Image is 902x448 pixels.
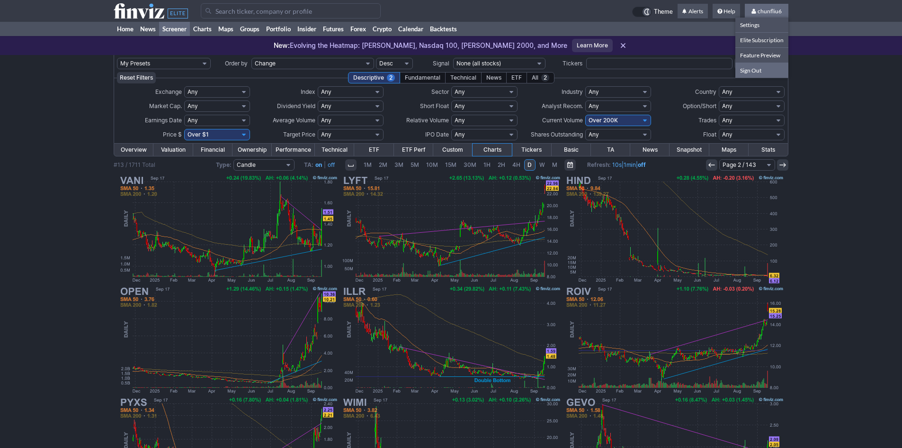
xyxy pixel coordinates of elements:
button: Range [564,159,576,171]
span: Country [695,88,716,95]
span: | | [587,160,646,170]
span: 5M [411,161,419,168]
a: on [315,161,322,168]
div: Fundamental [400,72,446,83]
img: HIND - Vyome Holdings Inc - Stock Price Chart [563,174,785,284]
a: Charts [473,144,512,156]
span: 2 [387,74,395,82]
span: 4H [512,161,520,168]
a: 1H [480,159,494,171]
span: Relative Volume [406,117,449,124]
div: #13 / 1711 Total [114,160,155,170]
a: Help [713,4,740,19]
a: Sign Out [735,63,788,78]
a: 1min [624,161,636,168]
span: Index [301,88,315,95]
b: Type: [216,161,232,168]
a: Charts [190,22,215,36]
a: Financial [193,144,232,156]
a: Backtests [427,22,460,36]
a: Learn More [572,39,613,52]
a: chunfliu6 [745,4,788,19]
span: Exchange [155,88,182,95]
a: Technical [315,144,354,156]
div: ETF [506,72,527,83]
span: M [552,161,557,168]
a: Insider [294,22,320,36]
span: Float [703,131,716,138]
img: LYFT - Lyft Inc - Stock Price Chart [340,174,562,284]
a: 3M [391,159,407,171]
button: Reset Filters [117,72,156,83]
a: Feature Preview [735,47,788,63]
span: chunfliu6 [758,8,782,15]
a: 4H [509,159,524,171]
span: Earnings Date [145,117,182,124]
img: ROIV - Roivant Sciences Ltd - Stock Price Chart [563,284,785,395]
input: Search [201,3,381,18]
b: TA: [304,161,313,168]
span: Sector [431,88,449,95]
a: ETF [354,144,393,156]
a: D [524,159,536,171]
a: ETF Perf [394,144,433,156]
a: 5M [407,159,422,171]
span: 2M [379,161,387,168]
a: News [630,144,670,156]
span: Theme [654,7,673,17]
a: 10M [423,159,441,171]
a: Groups [237,22,263,36]
a: 2H [494,159,509,171]
a: 30M [460,159,480,171]
span: W [539,161,545,168]
span: IPO Date [425,131,449,138]
button: Interval [345,159,357,171]
div: News [481,72,507,83]
a: 15M [442,159,460,171]
a: Ownership [232,144,272,156]
a: 1M [360,159,375,171]
a: Crypto [369,22,395,36]
span: Tickers [563,60,582,67]
span: 30M [464,161,476,168]
span: Option/Short [683,102,716,110]
a: Home [114,22,137,36]
span: Average Volume [273,117,315,124]
a: Custom [433,144,473,156]
a: Tickers [512,144,551,156]
span: 2H [498,161,505,168]
span: Order by [225,60,248,67]
span: Target Price [283,131,315,138]
a: Snapshot [670,144,709,156]
span: 10M [426,161,438,168]
span: 15M [445,161,456,168]
span: 1M [364,161,372,168]
span: 1H [483,161,491,168]
a: Elite Subscription [735,32,788,47]
a: Overview [114,144,153,156]
div: All [527,72,554,83]
a: TA [591,144,630,156]
img: OPEN - Opendoor Technologies Inc - Stock Price Chart [117,284,339,395]
a: Valuation [153,144,193,156]
a: News [137,22,159,36]
span: Current Volume [542,117,583,124]
a: Theme [632,7,673,17]
span: Analyst Recom. [542,102,583,110]
a: Futures [320,22,347,36]
a: Calendar [395,22,427,36]
a: Maps [215,22,237,36]
div: Descriptive [348,72,400,83]
span: Signal [433,60,449,67]
a: Settings [735,18,788,32]
div: Technical [445,72,482,83]
img: ILLR - Triller Group Inc - Stock Price Chart [340,284,562,395]
span: Dividend Yield [277,102,315,110]
span: Trades [698,117,716,124]
span: Industry [562,88,583,95]
a: W [536,159,548,171]
a: Screener [159,22,190,36]
a: M [549,159,561,171]
a: Performance [272,144,315,156]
